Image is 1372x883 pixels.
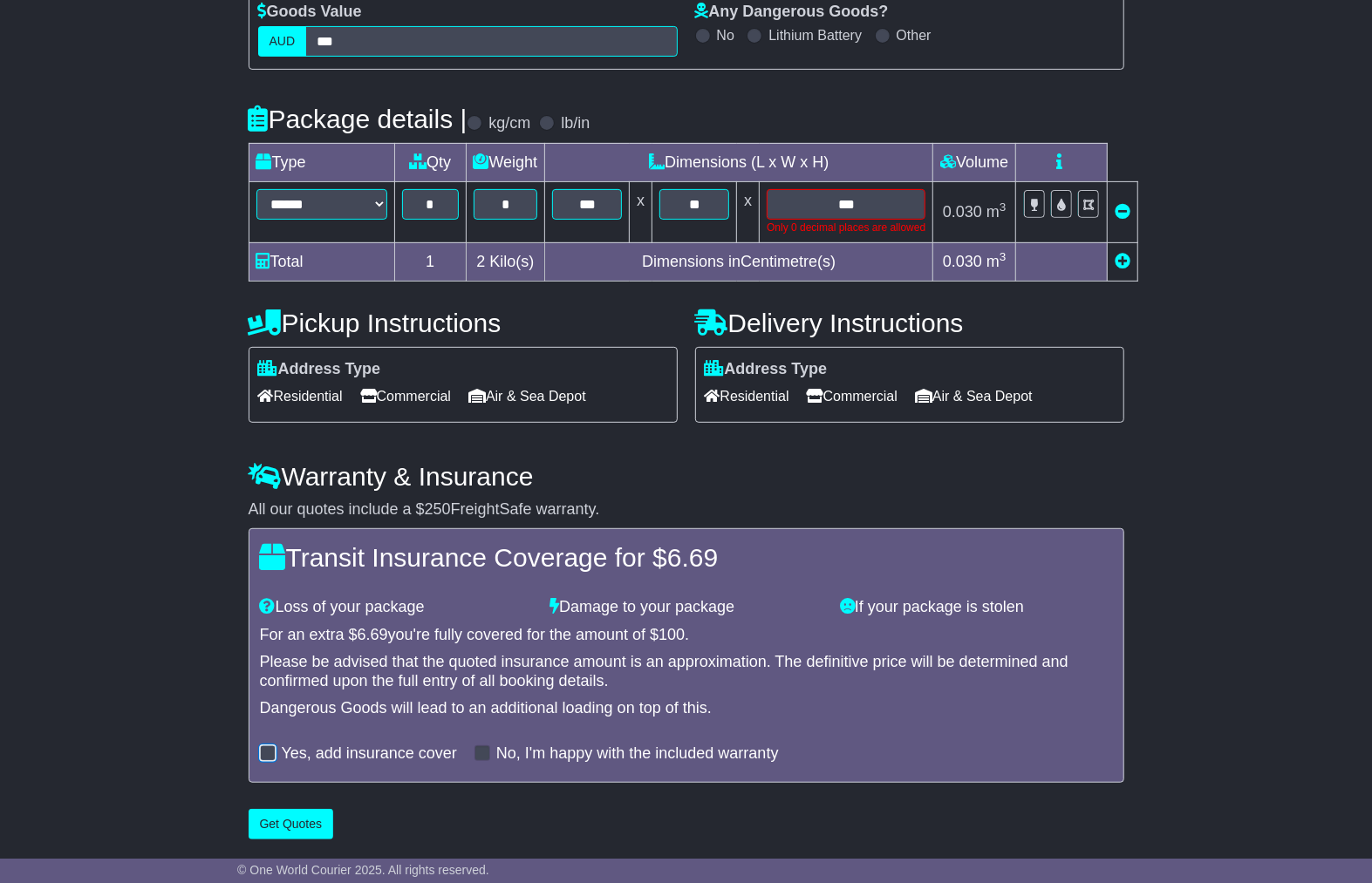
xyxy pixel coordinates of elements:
[249,462,1124,491] h4: Warranty & Insurance
[468,383,586,410] span: Air & Sea Depot
[807,383,898,410] span: Commercial
[767,220,925,235] div: Only 0 decimal places are allowed
[466,143,545,181] td: Weight
[695,3,889,22] label: Any Dangerous Goods?
[249,500,1124,520] div: All our quotes include a $ FreightSafe warranty.
[260,699,1113,718] div: Dangerous Goods will lead to an additional loading on top of this.
[249,242,394,281] td: Total
[545,143,933,181] td: Dimensions (L x W x H)
[630,181,652,242] td: x
[933,143,1016,181] td: Volume
[394,242,466,281] td: 1
[466,242,545,281] td: Kilo(s)
[282,744,457,764] label: Yes, add insurance cover
[915,383,1033,410] span: Air & Sea Depot
[768,27,862,44] label: Lithium Battery
[541,598,831,617] div: Damage to your package
[831,598,1122,617] div: If your package is stolen
[1115,253,1130,270] a: Add new item
[358,626,388,643] span: 6.69
[258,360,381,379] label: Address Type
[249,309,678,337] h4: Pickup Instructions
[258,383,343,410] span: Residential
[1000,250,1007,263] sup: 3
[249,143,394,181] td: Type
[717,27,734,44] label: No
[425,500,451,518] span: 250
[1115,203,1130,221] a: Remove this item
[249,105,468,133] h4: Package details |
[705,383,789,410] span: Residential
[476,253,485,270] span: 2
[695,309,1124,337] h4: Delivery Instructions
[1000,200,1007,214] sup: 3
[237,863,489,877] span: © One World Courier 2025. All rights reserved.
[258,26,307,57] label: AUD
[705,360,828,379] label: Address Type
[394,143,466,181] td: Qty
[667,543,718,572] span: 6.69
[260,653,1113,690] div: Please be advised that the quoted insurance amount is an approximation. The definitive price will...
[897,27,932,44] label: Other
[249,809,334,839] button: Get Quotes
[496,744,779,764] label: No, I'm happy with the included warranty
[986,253,1007,270] span: m
[561,114,590,133] label: lb/in
[545,242,933,281] td: Dimensions in Centimetre(s)
[659,626,685,643] span: 100
[260,626,1113,645] div: For an extra $ you're fully covered for the amount of $ .
[260,543,1113,572] h4: Transit Insurance Coverage for $
[360,383,451,410] span: Commercial
[258,3,362,22] label: Goods Value
[251,598,542,617] div: Loss of your package
[737,181,760,242] td: x
[943,253,982,270] span: 0.030
[986,203,1007,221] span: m
[488,114,530,133] label: kg/cm
[943,203,982,221] span: 0.030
